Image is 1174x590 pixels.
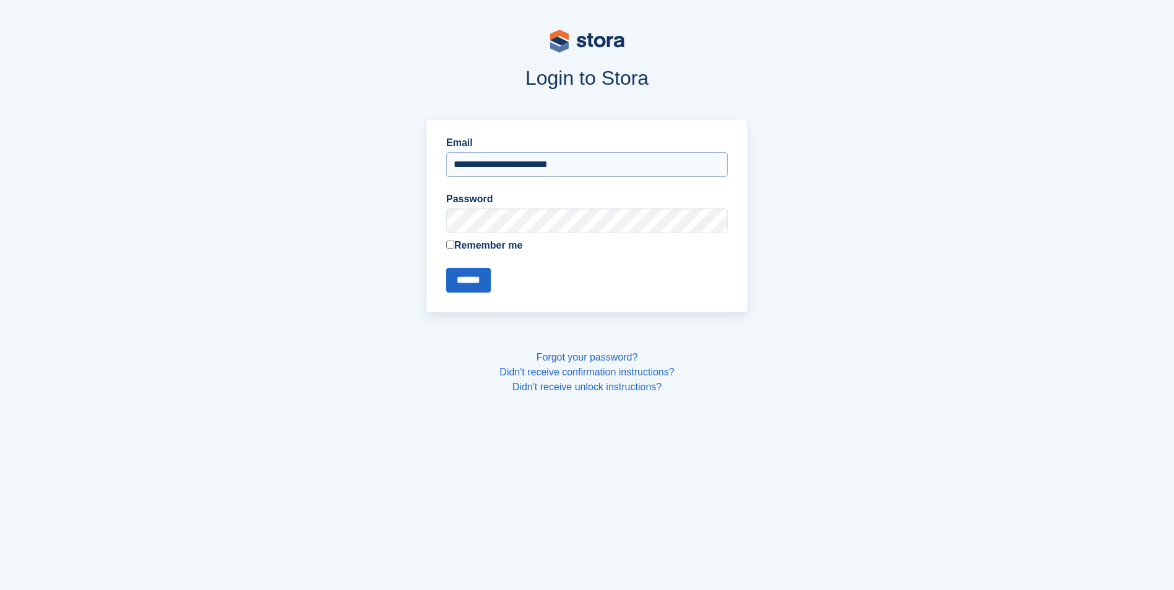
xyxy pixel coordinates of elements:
[446,135,728,150] label: Email
[537,352,638,362] a: Forgot your password?
[550,30,624,53] img: stora-logo-53a41332b3708ae10de48c4981b4e9114cc0af31d8433b30ea865607fb682f29.svg
[446,238,728,253] label: Remember me
[446,241,454,249] input: Remember me
[190,67,985,89] h1: Login to Stora
[512,382,662,392] a: Didn't receive unlock instructions?
[446,192,728,207] label: Password
[499,367,674,377] a: Didn't receive confirmation instructions?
